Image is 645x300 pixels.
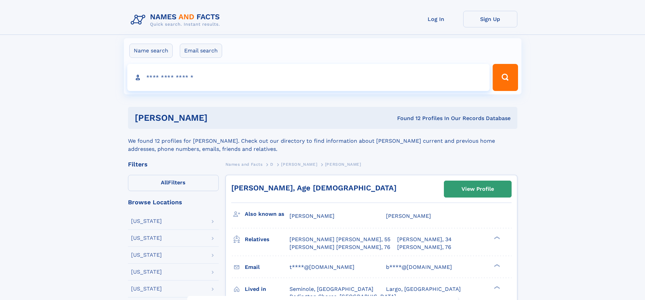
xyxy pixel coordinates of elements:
button: Search Button [493,64,518,91]
span: Largo, [GEOGRAPHIC_DATA] [386,286,461,292]
div: [US_STATE] [131,269,162,275]
div: Browse Locations [128,199,219,205]
div: View Profile [461,181,494,197]
a: View Profile [444,181,511,197]
span: [PERSON_NAME] [325,162,361,167]
a: [PERSON_NAME] [PERSON_NAME], 55 [289,236,390,243]
label: Filters [128,175,219,191]
h3: Lived in [245,283,289,295]
div: [US_STATE] [131,235,162,241]
a: Sign Up [463,11,517,27]
div: [US_STATE] [131,286,162,292]
span: Seminole, [GEOGRAPHIC_DATA] [289,286,373,292]
img: Logo Names and Facts [128,11,225,29]
span: Redington Shores, [GEOGRAPHIC_DATA] [289,293,396,300]
input: search input [127,64,490,91]
div: Filters [128,161,219,167]
a: [PERSON_NAME], Age [DEMOGRAPHIC_DATA] [231,184,396,192]
a: [PERSON_NAME] [281,160,317,168]
h1: [PERSON_NAME] [135,114,302,122]
h3: Also known as [245,208,289,220]
div: ❯ [492,263,500,268]
a: Log In [409,11,463,27]
div: [US_STATE] [131,218,162,224]
div: ❯ [492,236,500,240]
a: Names and Facts [225,160,263,168]
div: We found 12 profiles for [PERSON_NAME]. Check out our directory to find information about [PERSON... [128,129,517,153]
h3: Email [245,261,289,273]
h3: Relatives [245,234,289,245]
a: [PERSON_NAME] [PERSON_NAME], 76 [289,244,390,251]
span: [PERSON_NAME] [386,213,431,219]
div: ❯ [492,285,500,290]
a: [PERSON_NAME], 34 [397,236,452,243]
label: Email search [180,44,222,58]
label: Name search [129,44,173,58]
span: [PERSON_NAME] [289,213,335,219]
div: Found 12 Profiles In Our Records Database [302,115,511,122]
span: All [161,179,168,186]
a: [PERSON_NAME], 76 [397,244,451,251]
div: [US_STATE] [131,252,162,258]
a: D [270,160,274,168]
span: [PERSON_NAME] [281,162,317,167]
span: D [270,162,274,167]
